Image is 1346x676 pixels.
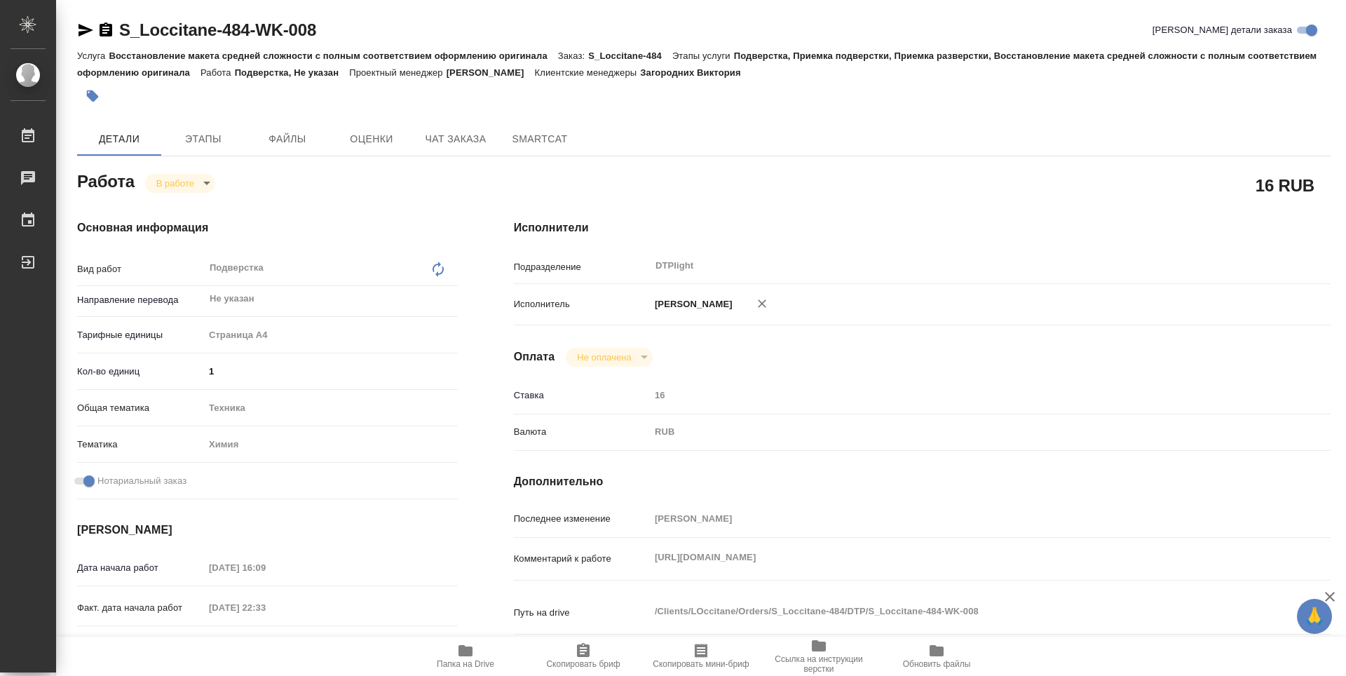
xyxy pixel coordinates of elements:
span: 🙏 [1303,602,1326,631]
h4: Оплата [514,349,555,365]
p: Проектный менеджер [349,67,446,78]
input: Пустое поле [204,557,327,578]
input: Пустое поле [204,634,327,654]
p: S_Loccitane-484 [588,50,672,61]
div: Техника [204,396,458,420]
a: S_Loccitane-484-WK-008 [119,20,316,39]
div: Химия [204,433,458,457]
span: Оценки [338,130,405,148]
p: Факт. дата начала работ [77,601,204,615]
p: Комментарий к работе [514,552,650,566]
p: Этапы услуги [672,50,734,61]
input: ✎ Введи что-нибудь [204,361,458,381]
div: В работе [566,348,652,367]
button: Ссылка на инструкции верстки [760,637,878,676]
div: RUB [650,420,1263,444]
span: Скопировать мини-бриф [653,659,749,669]
p: Клиентские менеджеры [535,67,641,78]
button: Скопировать ссылку для ЯМессенджера [77,22,94,39]
button: Обновить файлы [878,637,995,676]
h4: Основная информация [77,219,458,236]
p: [PERSON_NAME] [447,67,535,78]
h4: Дополнительно [514,473,1331,490]
span: Чат заказа [422,130,489,148]
button: Удалить исполнителя [747,288,777,319]
textarea: /Clients/LOccitane/Orders/S_Loccitane-484/DTP/S_Loccitane-484-WK-008 [650,600,1263,623]
span: Нотариальный заказ [97,474,186,488]
h4: [PERSON_NAME] [77,522,458,539]
span: SmartCat [506,130,573,148]
span: Этапы [170,130,237,148]
p: Общая тематика [77,401,204,415]
p: Тарифные единицы [77,328,204,342]
button: 🙏 [1297,599,1332,634]
span: Скопировать бриф [546,659,620,669]
span: Папка на Drive [437,659,494,669]
button: Добавить тэг [77,81,108,111]
button: В работе [152,177,198,189]
span: Обновить файлы [903,659,971,669]
p: Восстановление макета средней сложности с полным соответствием оформлению оригинала [109,50,557,61]
button: Скопировать бриф [524,637,642,676]
button: Папка на Drive [407,637,524,676]
p: Подразделение [514,260,650,274]
p: Услуга [77,50,109,61]
p: Валюта [514,425,650,439]
p: Заказ: [558,50,588,61]
p: Загородних Виктория [640,67,751,78]
p: Направление перевода [77,293,204,307]
span: Файлы [254,130,321,148]
input: Пустое поле [650,508,1263,529]
p: Тематика [77,438,204,452]
div: Страница А4 [204,323,458,347]
button: Не оплачена [573,351,635,363]
h4: Исполнители [514,219,1331,236]
h2: 16 RUB [1256,173,1314,197]
p: Исполнитель [514,297,650,311]
span: [PERSON_NAME] детали заказа [1153,23,1292,37]
textarea: [URL][DOMAIN_NAME] [650,546,1263,569]
p: Подверстка, Не указан [235,67,350,78]
div: В работе [145,174,215,193]
span: Ссылка на инструкции верстки [768,654,869,674]
span: Детали [86,130,153,148]
button: Скопировать мини-бриф [642,637,760,676]
p: Дата начала работ [77,561,204,575]
p: Работа [200,67,235,78]
p: Последнее изменение [514,512,650,526]
input: Пустое поле [204,597,327,618]
button: Скопировать ссылку [97,22,114,39]
input: Пустое поле [650,385,1263,405]
p: Путь на drive [514,606,650,620]
p: [PERSON_NAME] [650,297,733,311]
p: Вид работ [77,262,204,276]
p: Кол-во единиц [77,365,204,379]
p: Ставка [514,388,650,403]
h2: Работа [77,168,135,193]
